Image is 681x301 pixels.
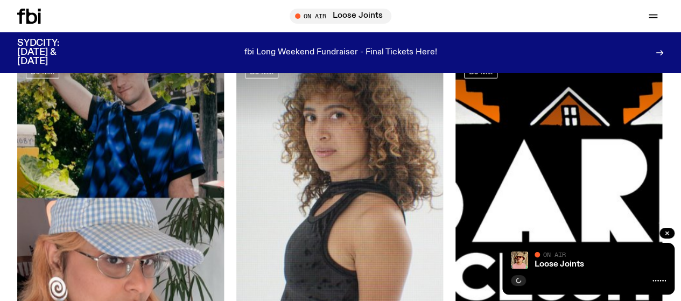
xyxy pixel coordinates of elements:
[244,48,437,58] p: fbi Long Weekend Fundraiser - Final Tickets Here!
[511,251,528,269] img: Tyson stands in front of a paperbark tree wearing orange sunglasses, a suede bucket hat and a pin...
[543,251,566,258] span: On Air
[17,39,86,66] h3: SYDCITY: [DATE] & [DATE]
[290,9,391,24] button: On AirLoose Joints
[535,260,584,269] a: Loose Joints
